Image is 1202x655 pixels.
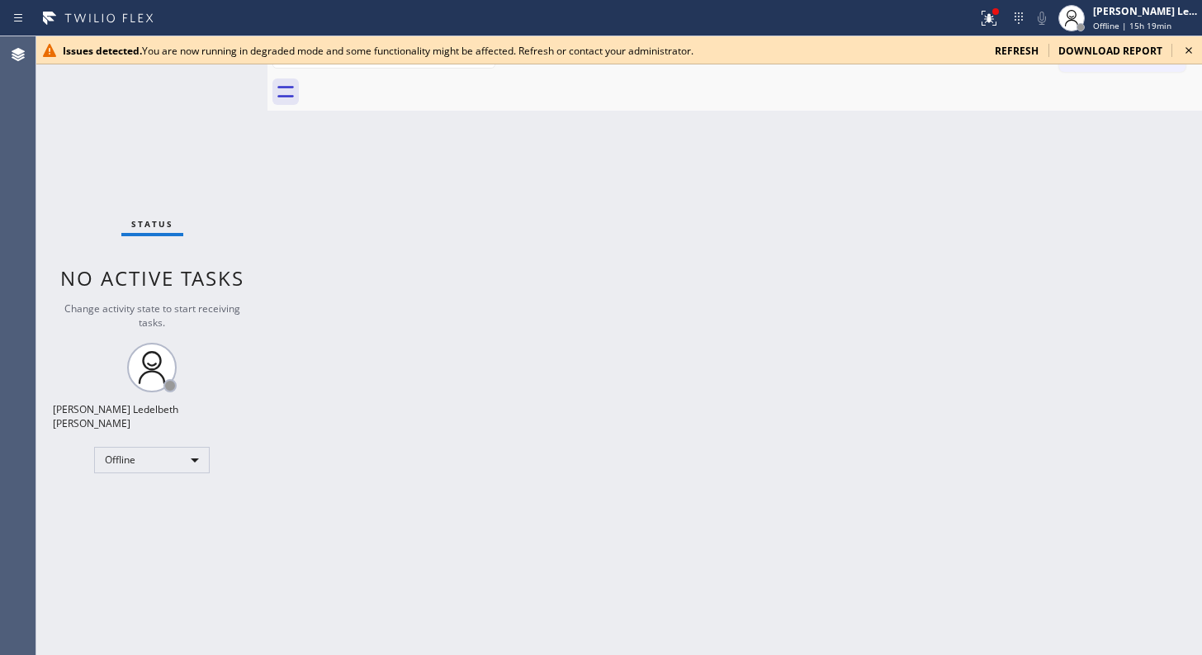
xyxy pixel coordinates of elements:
[1093,20,1171,31] span: Offline | 15h 19min
[60,264,244,292] span: No active tasks
[1030,7,1053,30] button: Mute
[64,301,240,330] span: Change activity state to start receiving tasks.
[1093,4,1197,18] div: [PERSON_NAME] Ledelbeth [PERSON_NAME]
[1058,44,1162,58] span: download report
[63,44,982,58] div: You are now running in degraded mode and some functionality might be affected. Refresh or contact...
[131,218,173,230] span: Status
[63,44,142,58] b: Issues detected.
[53,402,251,430] div: [PERSON_NAME] Ledelbeth [PERSON_NAME]
[94,447,210,473] div: Offline
[995,44,1039,58] span: refresh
